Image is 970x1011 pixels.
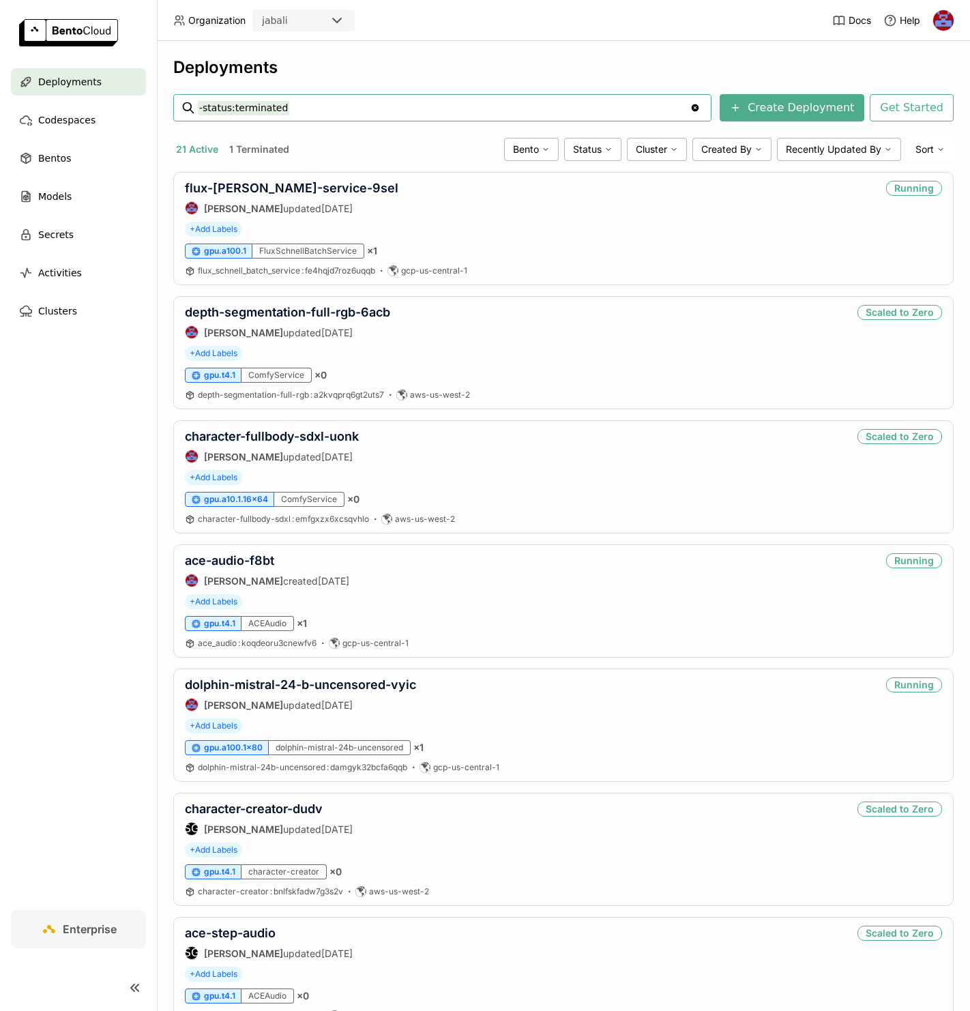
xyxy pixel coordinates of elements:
span: gcp-us-central-1 [433,762,499,773]
div: SG [186,823,198,835]
strong: [PERSON_NAME] [204,699,283,711]
span: aws-us-west-2 [369,886,429,897]
span: gpu.t4.1 [204,991,235,1001]
a: character-fullbody-sdxl:emfgxzx6xcsqvhlo [198,514,369,525]
span: × 0 [297,990,309,1002]
div: FluxSchnellBatchService [252,244,364,259]
span: Bentos [38,150,71,166]
span: gpu.a100.1 [204,246,246,257]
span: Recently Updated By [786,143,881,156]
span: Secrets [38,226,74,243]
span: Deployments [38,74,102,90]
a: character-creator:bnlfskfadw7g3s2v [198,886,343,897]
a: ace_audio:koqdeoru3cnewfv6 [198,638,317,649]
span: × 1 [297,617,307,630]
span: +Add Labels [185,222,242,237]
span: gpu.t4.1 [204,866,235,877]
span: Enterprise [63,922,117,936]
a: Enterprise [11,910,146,948]
span: Created By [701,143,752,156]
button: Create Deployment [720,94,864,121]
div: Steve Guo [185,822,199,836]
div: Status [564,138,621,161]
a: flux_schnell_batch_service:fe4hqjd7roz6uqqb [198,265,375,276]
div: character-creator [241,864,327,879]
div: Steve Guo [185,946,199,960]
span: Help [900,14,920,27]
div: Created By [692,138,771,161]
span: gpu.a10.1.16x64 [204,494,268,505]
span: +Add Labels [185,843,242,858]
strong: [PERSON_NAME] [204,203,283,214]
img: Jhonatan Oliveira [933,10,954,31]
div: ComfyService [241,368,312,383]
button: 1 Terminated [226,141,292,158]
span: gpu.t4.1 [204,370,235,381]
div: jabali [262,14,288,27]
span: aws-us-west-2 [395,514,455,525]
span: +Add Labels [185,470,242,485]
input: Search [198,97,690,119]
span: [DATE] [321,948,353,959]
span: Organization [188,14,246,27]
span: +Add Labels [185,594,242,609]
span: × 1 [413,742,424,754]
span: [DATE] [321,699,353,711]
strong: [PERSON_NAME] [204,823,283,835]
a: depth-segmentation-full-rgb:a2kvqprq6gt2uts7 [198,390,384,400]
input: Selected jabali. [289,14,291,28]
div: Sort [907,138,954,161]
div: ComfyService [274,492,344,507]
a: character-fullbody-sdxl-uonk [185,429,359,443]
span: × 0 [329,866,342,878]
a: Activities [11,259,146,287]
span: gpu.a100.1x80 [204,742,263,753]
span: character-creator bnlfskfadw7g3s2v [198,886,343,896]
div: ACEAudio [241,616,294,631]
div: Help [883,14,920,27]
svg: Clear value [690,102,701,113]
a: character-creator-dudv [185,802,323,816]
img: Jhonatan Oliveira [186,202,198,214]
a: Models [11,183,146,210]
span: : [292,514,294,524]
div: created [185,574,349,587]
span: × 1 [367,245,377,257]
a: Deployments [11,68,146,96]
span: gcp-us-central-1 [401,265,467,276]
a: ace-audio-f8bt [185,553,274,568]
div: updated [185,325,390,339]
span: [DATE] [321,823,353,835]
span: Status [573,143,602,156]
span: [DATE] [318,575,349,587]
span: gcp-us-central-1 [342,638,409,649]
span: [DATE] [321,451,353,463]
span: dolphin-mistral-24b-uncensored damgyk32bcfa6qqb [198,762,407,772]
img: Jhonatan Oliveira [186,326,198,338]
span: Sort [915,143,934,156]
span: +Add Labels [185,718,242,733]
div: Scaled to Zero [857,429,942,444]
span: Activities [38,265,82,281]
span: Cluster [636,143,667,156]
div: Scaled to Zero [857,305,942,320]
div: Cluster [627,138,687,161]
div: Scaled to Zero [857,926,942,941]
div: ACEAudio [241,988,294,1003]
div: Running [886,677,942,692]
img: logo [19,19,118,46]
span: ace_audio koqdeoru3cnewfv6 [198,638,317,648]
span: Models [38,188,72,205]
div: updated [185,450,359,463]
span: Bento [513,143,539,156]
strong: [PERSON_NAME] [204,575,283,587]
div: Recently Updated By [777,138,901,161]
span: : [238,638,240,648]
strong: [PERSON_NAME] [204,948,283,959]
a: Codespaces [11,106,146,134]
span: Docs [849,14,871,27]
span: depth-segmentation-full-rgb a2kvqprq6gt2uts7 [198,390,384,400]
span: : [310,390,312,400]
span: flux_schnell_batch_service fe4hqjd7roz6uqqb [198,265,375,276]
img: Jhonatan Oliveira [186,699,198,711]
